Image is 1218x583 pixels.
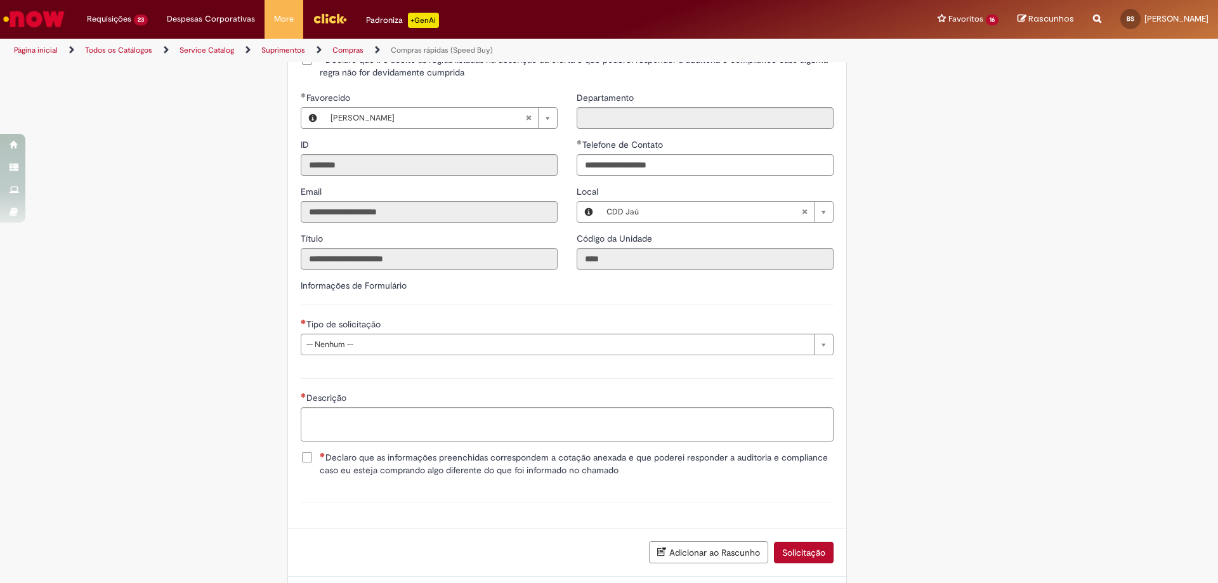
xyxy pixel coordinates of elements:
span: Necessários - Favorecido [306,92,353,103]
span: Telefone de Contato [582,139,665,150]
input: Código da Unidade [577,248,834,270]
a: [PERSON_NAME]Limpar campo Favorecido [324,108,557,128]
span: Tipo de solicitação [306,318,383,330]
label: Somente leitura - ID [301,138,311,151]
span: Rascunhos [1028,13,1074,25]
span: Somente leitura - Código da Unidade [577,233,655,244]
span: Somente leitura - Email [301,186,324,197]
a: Compras [332,45,363,55]
span: Descrição [306,392,349,403]
label: Informações de Formulário [301,280,407,291]
span: Necessários [301,319,306,324]
span: Declaro que as informações preenchidas correspondem a cotação anexada e que poderei responder a a... [320,451,834,476]
span: Somente leitura - Título [301,233,325,244]
input: Título [301,248,558,270]
button: Adicionar ao Rascunho [649,541,768,563]
span: Necessários [301,393,306,398]
a: Compras rápidas (Speed Buy) [391,45,493,55]
span: -- Nenhum -- [306,334,808,355]
span: Declaro que li e aceito as regras listadas na descrição da oferta e que poderei responder a audit... [320,53,834,79]
span: Necessários [320,452,325,457]
span: [PERSON_NAME] [331,108,525,128]
a: Rascunhos [1018,13,1074,25]
input: Departamento [577,107,834,129]
span: Requisições [87,13,131,25]
input: ID [301,154,558,176]
span: Obrigatório Preenchido [577,140,582,145]
button: Solicitação [774,542,834,563]
abbr: Limpar campo Local [795,202,814,222]
span: Somente leitura - Departamento [577,92,636,103]
span: Favoritos [948,13,983,25]
span: CDD Jaú [606,202,801,222]
img: ServiceNow [1,6,67,32]
p: +GenAi [408,13,439,28]
textarea: Descrição [301,407,834,442]
span: Somente leitura - ID [301,139,311,150]
button: Favorecido, Visualizar este registro Beatriz Napoleao Santana [301,108,324,128]
span: 16 [986,15,999,25]
a: CDD JaúLimpar campo Local [600,202,833,222]
span: Local [577,186,601,197]
img: click_logo_yellow_360x200.png [313,9,347,28]
span: [PERSON_NAME] [1144,13,1208,24]
label: Somente leitura - Título [301,232,325,245]
button: Local, Visualizar este registro CDD Jaú [577,202,600,222]
label: Somente leitura - Email [301,185,324,198]
abbr: Limpar campo Favorecido [519,108,538,128]
a: Suprimentos [261,45,305,55]
span: Obrigatório Preenchido [301,93,306,98]
input: Email [301,201,558,223]
div: Padroniza [366,13,439,28]
a: Service Catalog [180,45,234,55]
span: 23 [134,15,148,25]
ul: Trilhas de página [10,39,802,62]
a: Página inicial [14,45,58,55]
label: Somente leitura - Código da Unidade [577,232,655,245]
span: BS [1127,15,1134,23]
a: Todos os Catálogos [85,45,152,55]
span: More [274,13,294,25]
input: Telefone de Contato [577,154,834,176]
label: Somente leitura - Departamento [577,91,636,104]
span: Despesas Corporativas [167,13,255,25]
